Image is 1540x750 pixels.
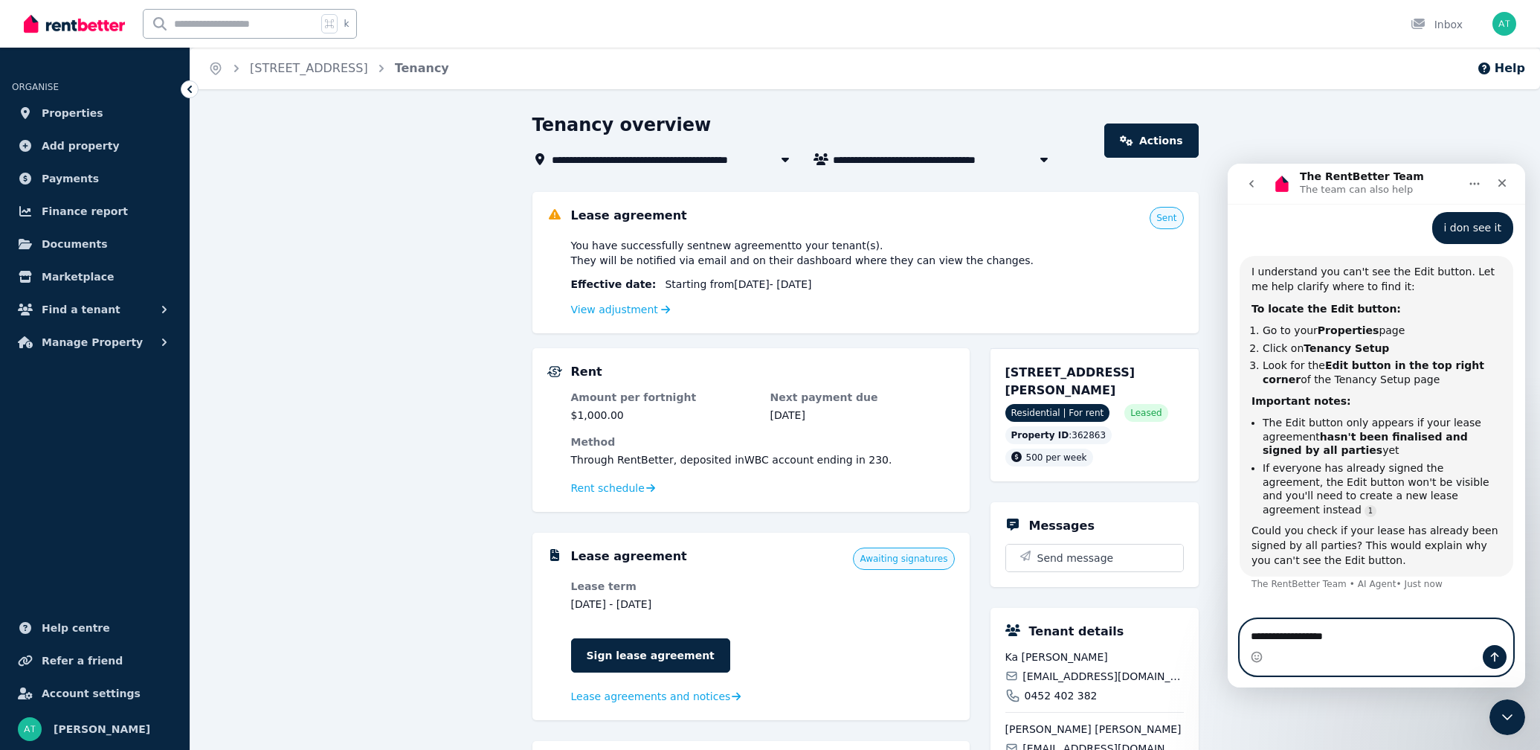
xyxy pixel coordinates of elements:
[24,13,125,35] img: RentBetter
[1025,688,1098,703] span: 0452 402 382
[1005,404,1110,422] span: Residential | For rent
[665,277,811,292] span: Starting from [DATE] - [DATE]
[395,61,449,75] a: Tenancy
[1011,429,1069,441] span: Property ID
[12,613,178,643] a: Help centre
[1029,623,1124,641] h5: Tenant details
[42,202,128,220] span: Finance report
[42,137,120,155] span: Add property
[571,579,755,594] dt: Lease term
[571,408,755,423] dd: $1,000.00
[770,390,955,405] dt: Next payment due
[1026,452,1087,463] span: 500 per week
[1037,551,1114,565] span: Send message
[571,454,892,466] span: Through RentBetter , deposited in WBC account ending in 230 .
[571,363,602,381] h5: Rent
[54,720,150,738] span: [PERSON_NAME]
[571,390,755,405] dt: Amount per fortnight
[571,435,955,449] dt: Method
[1411,17,1463,32] div: Inbox
[571,304,671,315] a: View adjustment
[547,366,562,377] img: Rental Payments
[1477,60,1525,77] button: Help
[1228,164,1525,687] iframe: Intercom live chat
[42,170,99,187] span: Payments
[571,689,731,704] span: Lease agreements and notices
[42,104,103,122] span: Properties
[1005,426,1112,444] div: : 362863
[1104,124,1198,158] a: Actions
[12,82,59,92] span: ORGANISE
[571,638,730,673] a: Sign lease agreement
[42,333,143,351] span: Manage Property
[1029,517,1095,535] h5: Messages
[1489,699,1525,735] iframe: Intercom live chat
[1022,669,1183,684] span: [EMAIL_ADDRESS][DOMAIN_NAME]
[571,481,656,496] a: Rent schedule
[532,113,712,137] h1: Tenancy overview
[12,229,178,259] a: Documents
[42,301,120,318] span: Find a tenant
[12,295,178,324] button: Find a tenant
[571,277,657,292] span: Effective date :
[770,408,955,423] dd: [DATE]
[42,619,110,637] span: Help centre
[250,61,368,75] a: [STREET_ADDRESS]
[571,689,741,704] a: Lease agreements and notices
[1005,650,1184,664] span: Ka [PERSON_NAME]
[42,268,114,286] span: Marketplace
[12,262,178,292] a: Marketplace
[1156,212,1176,224] span: Sent
[1005,722,1184,737] span: [PERSON_NAME] [PERSON_NAME]
[12,327,178,357] button: Manage Property
[12,164,178,193] a: Payments
[571,481,645,496] span: Rent schedule
[1006,545,1183,571] button: Send message
[571,238,1034,268] span: You have successfully sent new agreement to your tenant(s) . They will be notified via email and ...
[571,548,687,565] h5: Lease agreement
[18,717,42,741] img: Angelie Tuazon
[42,685,141,702] span: Account settings
[1492,12,1516,36] img: Angelie Tuazon
[1005,365,1135,397] span: [STREET_ADDRESS][PERSON_NAME]
[571,207,687,225] h5: Lease agreement
[12,131,178,161] a: Add property
[12,646,178,676] a: Refer a friend
[12,98,178,128] a: Properties
[42,652,123,670] span: Refer a friend
[571,597,755,612] dd: [DATE] - [DATE]
[12,679,178,708] a: Account settings
[860,553,947,565] span: Awaiting signatures
[344,18,349,30] span: k
[1130,407,1162,419] span: Leased
[190,48,467,89] nav: Breadcrumb
[12,196,178,226] a: Finance report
